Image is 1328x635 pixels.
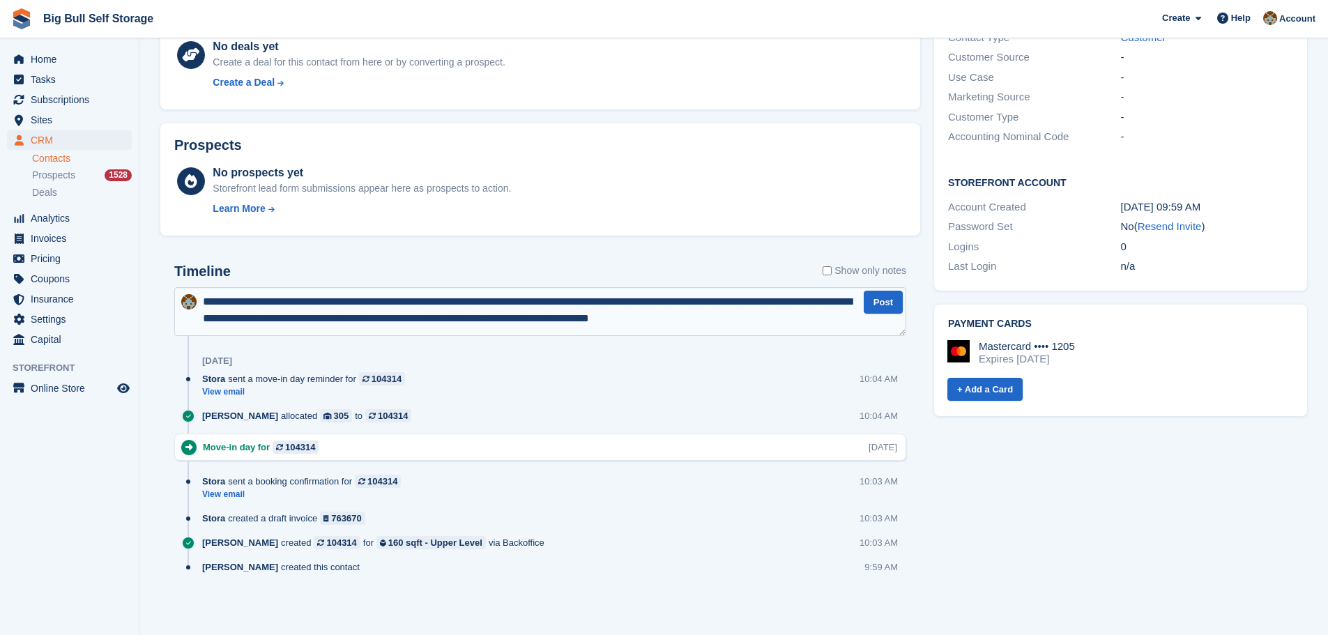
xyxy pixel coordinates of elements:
[388,536,482,549] div: 160 sqft - Upper Level
[213,75,275,90] div: Create a Deal
[202,386,412,398] a: View email
[202,512,225,525] span: Stora
[359,372,405,385] a: 104314
[202,372,225,385] span: Stora
[213,201,511,216] a: Learn More
[823,263,906,278] label: Show only notes
[948,49,1120,66] div: Customer Source
[1121,89,1293,105] div: -
[31,229,114,248] span: Invoices
[948,70,1120,86] div: Use Case
[334,409,349,422] div: 305
[1121,219,1293,235] div: No
[331,512,361,525] div: 763670
[860,512,898,525] div: 10:03 AM
[213,55,505,70] div: Create a deal for this contact from here or by converting a prospect.
[1121,31,1166,43] a: Customer
[202,355,232,367] div: [DATE]
[1231,11,1251,25] span: Help
[1121,70,1293,86] div: -
[7,378,132,398] a: menu
[202,372,412,385] div: sent a move-in day reminder for
[7,309,132,329] a: menu
[202,512,372,525] div: created a draft invoice
[174,137,242,153] h2: Prospects
[948,129,1120,145] div: Accounting Nominal Code
[174,263,231,280] h2: Timeline
[7,90,132,109] a: menu
[860,372,898,385] div: 10:04 AM
[202,560,367,574] div: created this contact
[979,353,1075,365] div: Expires [DATE]
[948,199,1120,215] div: Account Created
[948,175,1293,189] h2: Storefront Account
[31,90,114,109] span: Subscriptions
[869,441,897,454] div: [DATE]
[367,475,397,488] div: 104314
[823,263,832,278] input: Show only notes
[947,378,1023,401] a: + Add a Card
[285,441,315,454] div: 104314
[202,475,408,488] div: sent a booking confirmation for
[31,70,114,89] span: Tasks
[378,409,408,422] div: 104314
[31,49,114,69] span: Home
[13,361,139,375] span: Storefront
[32,186,57,199] span: Deals
[202,560,278,574] span: [PERSON_NAME]
[273,441,319,454] a: 104314
[948,30,1120,46] div: Contact Type
[314,536,360,549] a: 104314
[31,110,114,130] span: Sites
[979,340,1075,353] div: Mastercard •••• 1205
[38,7,159,30] a: Big Bull Self Storage
[202,536,551,549] div: created for via Backoffice
[320,512,365,525] a: 763670
[202,475,225,488] span: Stora
[7,249,132,268] a: menu
[213,165,511,181] div: No prospects yet
[1121,259,1293,275] div: n/a
[31,378,114,398] span: Online Store
[11,8,32,29] img: stora-icon-8386f47178a22dfd0bd8f6a31ec36ba5ce8667c1dd55bd0f319d3a0aa187defe.svg
[213,201,265,216] div: Learn More
[1279,12,1315,26] span: Account
[320,409,352,422] a: 305
[860,475,898,488] div: 10:03 AM
[860,536,898,549] div: 10:03 AM
[203,441,326,454] div: Move-in day for
[365,409,411,422] a: 104314
[31,249,114,268] span: Pricing
[32,185,132,200] a: Deals
[948,109,1120,125] div: Customer Type
[948,319,1293,330] h2: Payment cards
[1162,11,1190,25] span: Create
[1121,109,1293,125] div: -
[7,208,132,228] a: menu
[7,289,132,309] a: menu
[326,536,356,549] div: 104314
[1121,49,1293,66] div: -
[860,409,898,422] div: 10:04 AM
[32,168,132,183] a: Prospects 1528
[1134,220,1205,232] span: ( )
[7,330,132,349] a: menu
[1121,199,1293,215] div: [DATE] 09:59 AM
[864,560,898,574] div: 9:59 AM
[31,289,114,309] span: Insurance
[7,269,132,289] a: menu
[31,208,114,228] span: Analytics
[105,169,132,181] div: 1528
[864,291,903,314] button: Post
[7,130,132,150] a: menu
[355,475,401,488] a: 104314
[7,229,132,248] a: menu
[202,409,418,422] div: allocated to
[372,372,402,385] div: 104314
[7,70,132,89] a: menu
[31,330,114,349] span: Capital
[31,269,114,289] span: Coupons
[948,219,1120,235] div: Password Set
[1121,239,1293,255] div: 0
[1121,129,1293,145] div: -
